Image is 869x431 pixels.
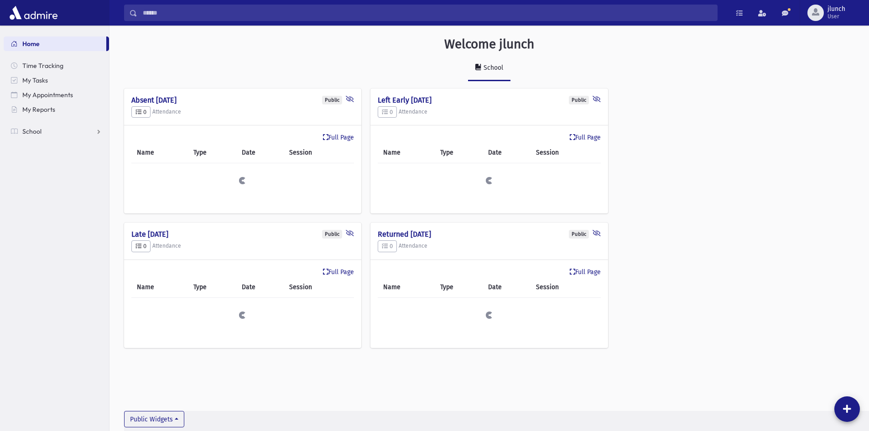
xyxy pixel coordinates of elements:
[378,96,600,104] h4: Left Early [DATE]
[22,105,55,114] span: My Reports
[378,240,397,252] button: 0
[4,58,109,73] a: Time Tracking
[124,411,184,427] button: Public Widgets
[7,4,60,22] img: AdmirePro
[378,106,600,118] h5: Attendance
[4,102,109,117] a: My Reports
[569,96,589,104] div: Public
[827,5,845,13] span: jlunch
[570,133,601,142] a: Full Page
[137,5,717,21] input: Search
[188,277,236,298] th: Type
[4,88,109,102] a: My Appointments
[135,243,146,249] span: 0
[236,142,284,163] th: Date
[378,240,600,252] h5: Attendance
[435,142,483,163] th: Type
[131,230,354,239] h4: Late [DATE]
[236,277,284,298] th: Date
[22,76,48,84] span: My Tasks
[444,36,534,52] h3: Welcome jlunch
[435,277,483,298] th: Type
[188,142,236,163] th: Type
[322,96,342,104] div: Public
[382,109,393,115] span: 0
[131,142,188,163] th: Name
[22,62,63,70] span: Time Tracking
[131,96,354,104] h4: Absent [DATE]
[131,240,151,252] button: 0
[323,133,354,142] a: Full Page
[22,127,42,135] span: School
[4,124,109,139] a: School
[4,36,106,51] a: Home
[131,106,151,118] button: 0
[22,91,73,99] span: My Appointments
[531,142,601,163] th: Session
[827,13,845,20] span: User
[284,277,354,298] th: Session
[482,64,503,72] div: School
[378,106,397,118] button: 0
[468,56,510,81] a: School
[284,142,354,163] th: Session
[483,142,530,163] th: Date
[4,73,109,88] a: My Tasks
[378,230,600,239] h4: Returned [DATE]
[131,240,354,252] h5: Attendance
[378,142,434,163] th: Name
[570,267,601,277] a: Full Page
[569,230,589,239] div: Public
[135,109,146,115] span: 0
[382,243,393,249] span: 0
[531,277,601,298] th: Session
[22,40,40,48] span: Home
[131,106,354,118] h5: Attendance
[323,267,354,277] a: Full Page
[131,277,188,298] th: Name
[378,277,434,298] th: Name
[322,230,342,239] div: Public
[483,277,530,298] th: Date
